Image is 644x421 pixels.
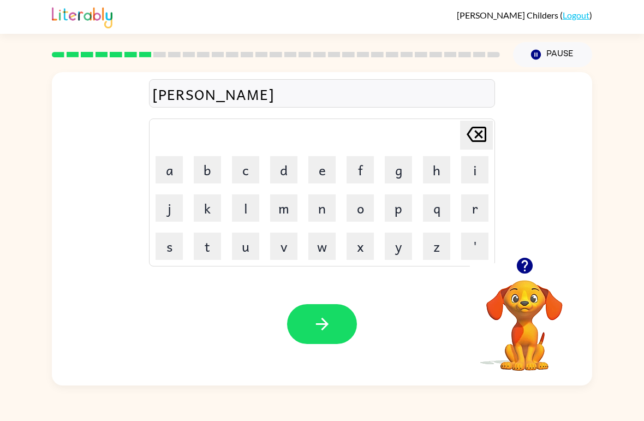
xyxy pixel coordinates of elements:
[423,233,450,260] button: z
[423,194,450,222] button: q
[270,156,297,183] button: d
[152,82,492,105] div: [PERSON_NAME]
[457,10,592,20] div: ( )
[232,233,259,260] button: u
[232,156,259,183] button: c
[308,194,336,222] button: n
[308,233,336,260] button: w
[270,233,297,260] button: v
[457,10,560,20] span: [PERSON_NAME] Childers
[156,156,183,183] button: a
[232,194,259,222] button: l
[461,233,488,260] button: '
[385,194,412,222] button: p
[194,194,221,222] button: k
[563,10,589,20] a: Logout
[347,233,374,260] button: x
[194,233,221,260] button: t
[270,194,297,222] button: m
[513,42,592,67] button: Pause
[308,156,336,183] button: e
[461,194,488,222] button: r
[156,194,183,222] button: j
[470,263,579,372] video: Your browser must support playing .mp4 files to use Literably. Please try using another browser.
[461,156,488,183] button: i
[156,233,183,260] button: s
[423,156,450,183] button: h
[52,4,112,28] img: Literably
[385,233,412,260] button: y
[347,194,374,222] button: o
[385,156,412,183] button: g
[194,156,221,183] button: b
[347,156,374,183] button: f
